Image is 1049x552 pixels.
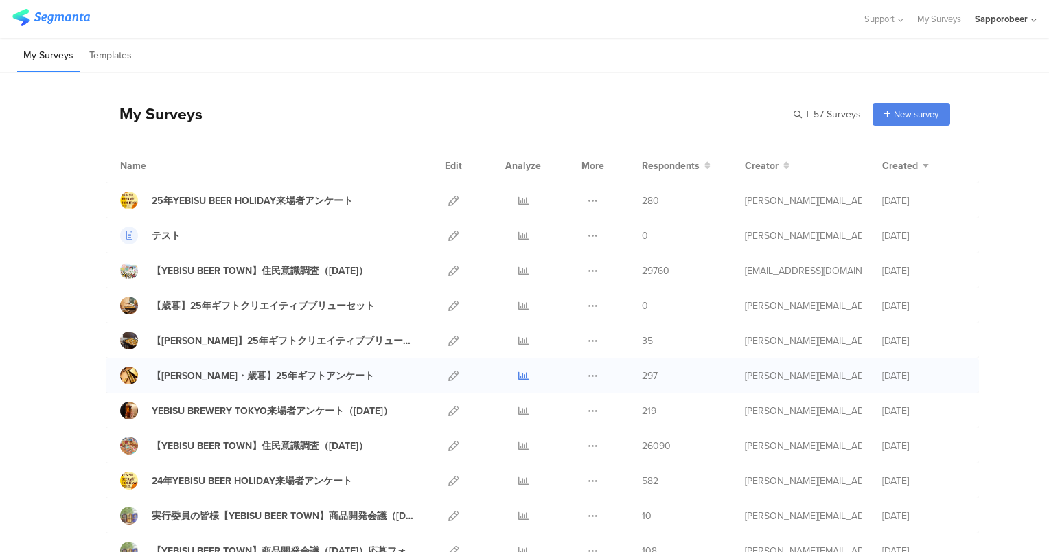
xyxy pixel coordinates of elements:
div: Sapporobeer [975,12,1028,25]
a: 24年YEBISU BEER HOLIDAY来場者アンケート [120,472,352,490]
div: [DATE] [882,404,965,418]
span: 35 [642,334,653,348]
div: Analyze [503,148,544,183]
span: 29760 [642,264,669,278]
span: 280 [642,194,659,208]
div: keisuke.fukuda@dentsu.co.jp [745,439,862,453]
div: [DATE] [882,369,965,383]
a: YEBISU BREWERY TOKYO来場者アンケート（[DATE]） [120,402,393,419]
div: kyoko.taniguchi@sapporobeer.co.jp [745,404,862,418]
button: Created [882,159,929,173]
a: 実行委員の皆様【YEBISU BEER TOWN】商品開発会議（[DATE]）応募フォーム [120,507,418,525]
div: kyoko.taniguchi@sapporobeer.co.jp [745,474,862,488]
a: 【[PERSON_NAME]】25年ギフトクリエイティブブリューセット [120,332,418,349]
div: takashi.nishioka@sapporobeer.co.jp [745,369,862,383]
div: 【中元・歳暮】25年ギフトアンケート [152,369,374,383]
span: 0 [642,299,648,313]
span: | [805,107,811,122]
div: natsumi.kobayashi@sapporobeer.co.jp [745,194,862,208]
div: YEBISU BREWERY TOKYO来場者アンケート（24年11月） [152,404,393,418]
span: Support [864,12,895,25]
button: Creator [745,159,789,173]
div: 25年YEBISU BEER HOLIDAY来場者アンケート [152,194,353,208]
div: [DATE] [882,299,965,313]
div: tomitsuka.taiki@dentsu.co.jp [745,264,862,278]
div: takashi.nishioka@sapporobeer.co.jp [745,509,862,523]
li: Templates [83,40,138,72]
div: 【YEBISU BEER TOWN】住民意識調査（2024年11月） [152,439,368,453]
div: natsumi.kobayashi@sapporobeer.co.jp [745,229,862,243]
span: 10 [642,509,652,523]
div: [DATE] [882,439,965,453]
span: 582 [642,474,658,488]
span: 0 [642,229,648,243]
span: New survey [894,108,938,121]
span: 57 Surveys [814,107,861,122]
a: テスト [120,227,181,244]
div: テスト [152,229,181,243]
div: 【中元】25年ギフトクリエイティブブリューセット [152,334,418,348]
div: [DATE] [882,509,965,523]
span: Respondents [642,159,700,173]
div: [DATE] [882,194,965,208]
img: segmanta logo [12,9,90,26]
div: My Surveys [106,102,203,126]
span: Created [882,159,918,173]
li: My Surveys [17,40,80,72]
span: 297 [642,369,658,383]
div: [DATE] [882,334,965,348]
div: [DATE] [882,229,965,243]
span: 219 [642,404,656,418]
span: 26090 [642,439,671,453]
div: 実行委員の皆様【YEBISU BEER TOWN】商品開発会議（24年8月）応募フォーム [152,509,418,523]
div: 【歳暮】25年ギフトクリエイティブブリューセット [152,299,375,313]
span: Creator [745,159,779,173]
button: Respondents [642,159,711,173]
div: More [578,148,608,183]
a: 25年YEBISU BEER HOLIDAY来場者アンケート [120,192,353,209]
div: 【YEBISU BEER TOWN】住民意識調査（2025年5月） [152,264,368,278]
div: Name [120,159,203,173]
div: [DATE] [882,264,965,278]
div: [DATE] [882,474,965,488]
div: kyoko.taniguchi@sapporobeer.co.jp [745,299,862,313]
a: 【YEBISU BEER TOWN】住民意識調査（[DATE]） [120,437,368,455]
div: 24年YEBISU BEER HOLIDAY来場者アンケート [152,474,352,488]
div: Edit [439,148,468,183]
a: 【[PERSON_NAME]・歳暮】25年ギフトアンケート [120,367,374,384]
div: takashi.nishioka@sapporobeer.co.jp [745,334,862,348]
a: 【歳暮】25年ギフトクリエイティブブリューセット [120,297,375,314]
a: 【YEBISU BEER TOWN】住民意識調査（[DATE]） [120,262,368,279]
